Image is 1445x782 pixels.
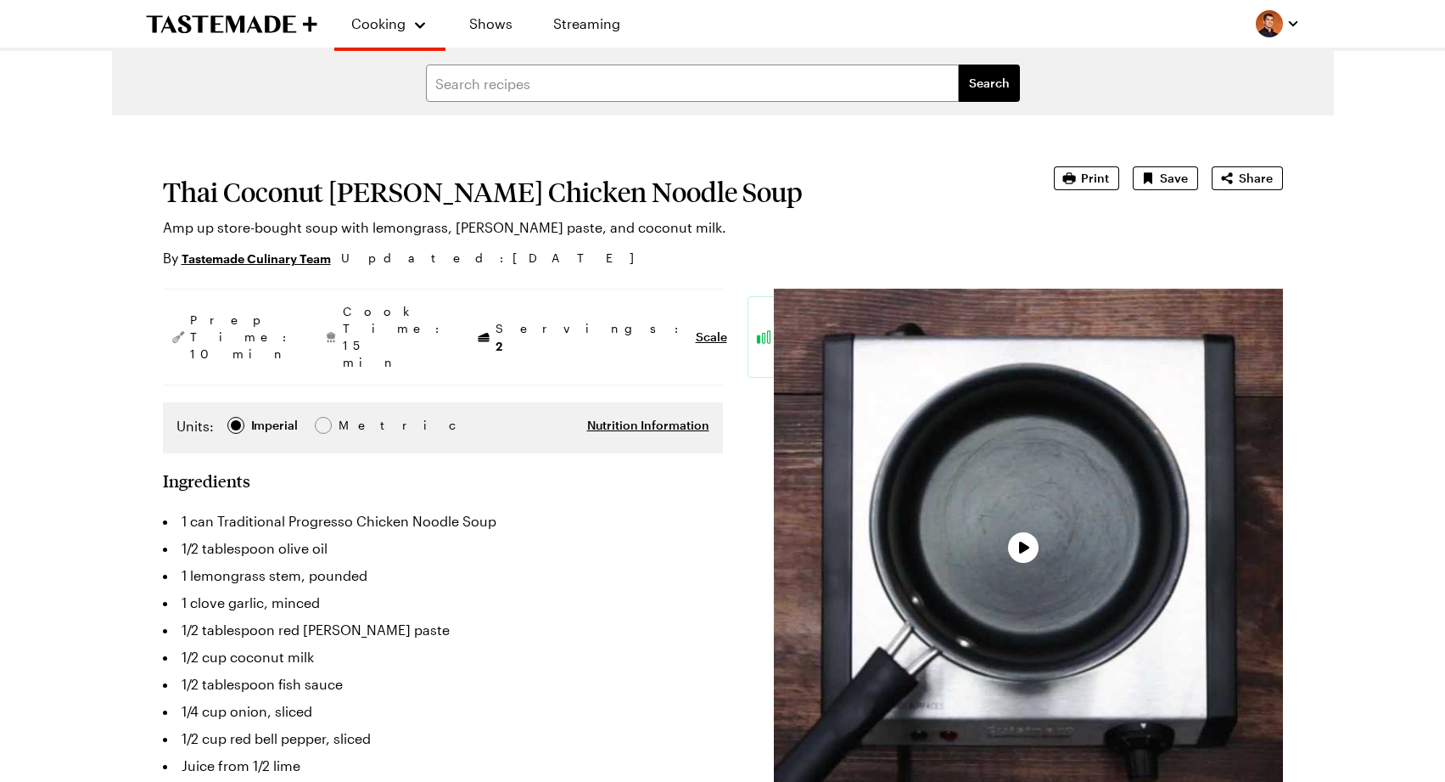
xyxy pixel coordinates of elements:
[146,14,317,34] a: To Tastemade Home Page
[1008,532,1039,563] button: Play Video
[251,416,300,435] span: Imperial
[163,589,723,616] li: 1 clove garlic, minced
[1081,170,1109,187] span: Print
[163,671,723,698] li: 1/2 tablespoon fish sauce
[1256,10,1300,37] button: Profile picture
[1133,166,1198,190] button: Save recipe
[182,249,331,267] a: Tastemade Culinary Team
[696,329,727,346] button: Scale
[163,644,723,671] li: 1/2 cup coconut milk
[496,337,502,353] span: 2
[351,7,428,41] button: Cooking
[163,248,331,268] p: By
[176,416,214,436] label: Units:
[163,725,723,752] li: 1/2 cup red bell pepper, sliced
[587,417,709,434] button: Nutrition Information
[339,416,374,435] div: Metric
[163,470,250,491] h2: Ingredients
[339,416,376,435] span: Metric
[1212,166,1283,190] button: Share
[163,508,723,535] li: 1 can Traditional Progresso Chicken Noodle Soup
[341,249,651,267] span: Updated : [DATE]
[163,177,1006,207] h1: Thai Coconut [PERSON_NAME] Chicken Noodle Soup
[351,15,406,31] span: Cooking
[1054,166,1119,190] button: Print
[251,416,298,435] div: Imperial
[163,616,723,644] li: 1/2 tablespoon red [PERSON_NAME] paste
[163,217,1006,238] p: Amp up store-bought soup with lemongrass, [PERSON_NAME] paste, and coconut milk.
[959,65,1020,102] button: filters
[176,416,374,440] div: Imperial Metric
[190,312,295,363] span: Prep Time: 10 min
[163,535,723,562] li: 1/2 tablespoon olive oil
[163,562,723,589] li: 1 lemongrass stem, pounded
[343,303,448,371] span: Cook Time: 15 min
[1239,170,1273,187] span: Share
[1160,170,1188,187] span: Save
[163,752,723,779] li: Juice from 1/2 lime
[969,75,1010,92] span: Search
[496,320,687,355] span: Servings:
[1256,10,1283,37] img: Profile picture
[426,65,959,102] input: Search recipes
[163,698,723,725] li: 1/4 cup onion, sliced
